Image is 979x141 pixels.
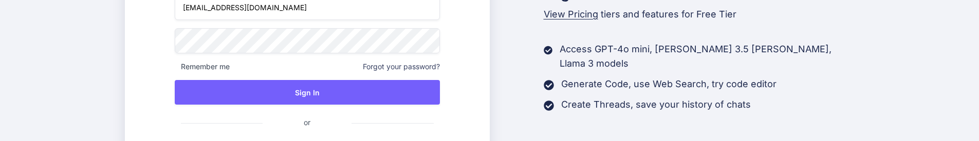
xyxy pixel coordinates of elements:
[363,62,440,72] span: Forgot your password?
[561,77,777,91] p: Generate Code, use Web Search, try code editor
[544,9,598,19] span: View Pricing
[175,80,439,105] button: Sign In
[560,42,854,71] p: Access GPT-4o mini, [PERSON_NAME] 3.5 [PERSON_NAME], Llama 3 models
[175,62,230,72] span: Remember me
[263,110,352,135] span: or
[561,97,751,112] p: Create Threads, save your history of chats
[544,7,854,22] p: tiers and features for Free Tier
